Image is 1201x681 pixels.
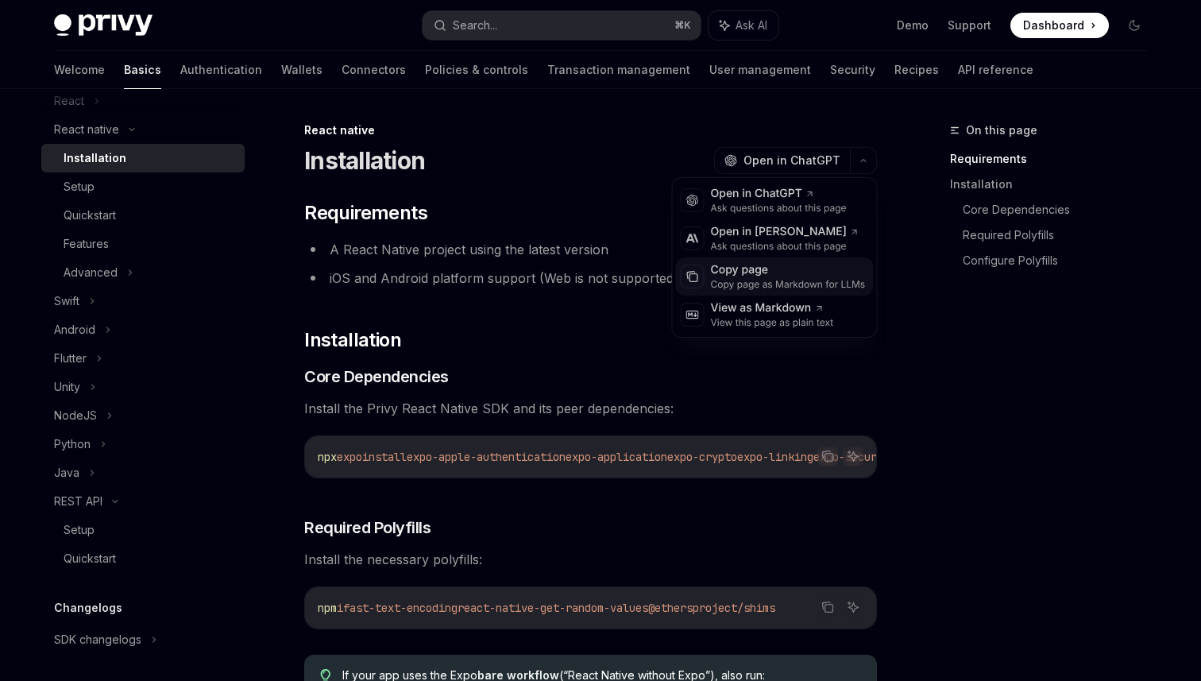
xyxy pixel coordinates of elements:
[304,267,877,289] li: iOS and Android platform support (Web is not supported)
[817,597,838,617] button: Copy the contents from the code block
[54,598,122,617] h5: Changelogs
[64,263,118,282] div: Advanced
[950,172,1160,197] a: Installation
[343,601,458,615] span: fast-text-encoding
[453,16,497,35] div: Search...
[54,320,95,339] div: Android
[813,450,921,464] span: expo-secure-store
[711,186,847,202] div: Open in ChatGPT
[318,450,337,464] span: npx
[458,601,648,615] span: react-native-get-random-values
[362,450,407,464] span: install
[711,316,834,329] div: View this page as plain text
[817,446,838,466] button: Copy the contents from the code block
[547,51,690,89] a: Transaction management
[711,278,866,291] div: Copy page as Markdown for LLMs
[304,366,449,388] span: Core Dependencies
[407,450,566,464] span: expo-apple-authentication
[54,435,91,454] div: Python
[966,121,1037,140] span: On this page
[963,248,1160,273] a: Configure Polyfills
[54,292,79,311] div: Swift
[950,146,1160,172] a: Requirements
[54,463,79,482] div: Java
[648,601,775,615] span: @ethersproject/shims
[41,201,245,230] a: Quickstart
[894,51,939,89] a: Recipes
[304,238,877,261] li: A React Native project using the latest version
[711,224,859,240] div: Open in [PERSON_NAME]
[304,200,427,226] span: Requirements
[1122,13,1147,38] button: Toggle dark mode
[54,120,119,139] div: React native
[124,51,161,89] a: Basics
[337,601,343,615] span: i
[1023,17,1084,33] span: Dashboard
[64,234,109,253] div: Features
[423,11,701,40] button: Search...⌘K
[667,450,737,464] span: expo-crypto
[709,51,811,89] a: User management
[830,51,875,89] a: Security
[64,149,126,168] div: Installation
[963,197,1160,222] a: Core Dependencies
[41,516,245,544] a: Setup
[674,19,691,32] span: ⌘ K
[948,17,991,33] a: Support
[566,450,667,464] span: expo-application
[736,17,767,33] span: Ask AI
[64,520,95,540] div: Setup
[54,406,97,425] div: NodeJS
[711,262,866,278] div: Copy page
[318,601,337,615] span: npm
[337,450,362,464] span: expo
[342,51,406,89] a: Connectors
[425,51,528,89] a: Policies & controls
[714,147,850,174] button: Open in ChatGPT
[711,202,847,215] div: Ask questions about this page
[304,397,877,420] span: Install the Privy React Native SDK and its peer dependencies:
[711,300,834,316] div: View as Markdown
[304,146,425,175] h1: Installation
[54,51,105,89] a: Welcome
[64,206,116,225] div: Quickstart
[843,446,863,466] button: Ask AI
[54,630,141,649] div: SDK changelogs
[54,14,153,37] img: dark logo
[41,144,245,172] a: Installation
[743,153,840,168] span: Open in ChatGPT
[180,51,262,89] a: Authentication
[304,122,877,138] div: React native
[709,11,778,40] button: Ask AI
[64,177,95,196] div: Setup
[54,377,80,397] div: Unity
[304,327,401,353] span: Installation
[54,492,102,511] div: REST API
[304,517,431,539] span: Required Polyfills
[64,549,116,568] div: Quickstart
[711,240,859,253] div: Ask questions about this page
[281,51,322,89] a: Wallets
[41,230,245,258] a: Features
[843,597,863,617] button: Ask AI
[54,349,87,368] div: Flutter
[41,544,245,573] a: Quickstart
[897,17,929,33] a: Demo
[958,51,1033,89] a: API reference
[963,222,1160,248] a: Required Polyfills
[41,172,245,201] a: Setup
[304,548,877,571] span: Install the necessary polyfills:
[1010,13,1109,38] a: Dashboard
[737,450,813,464] span: expo-linking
